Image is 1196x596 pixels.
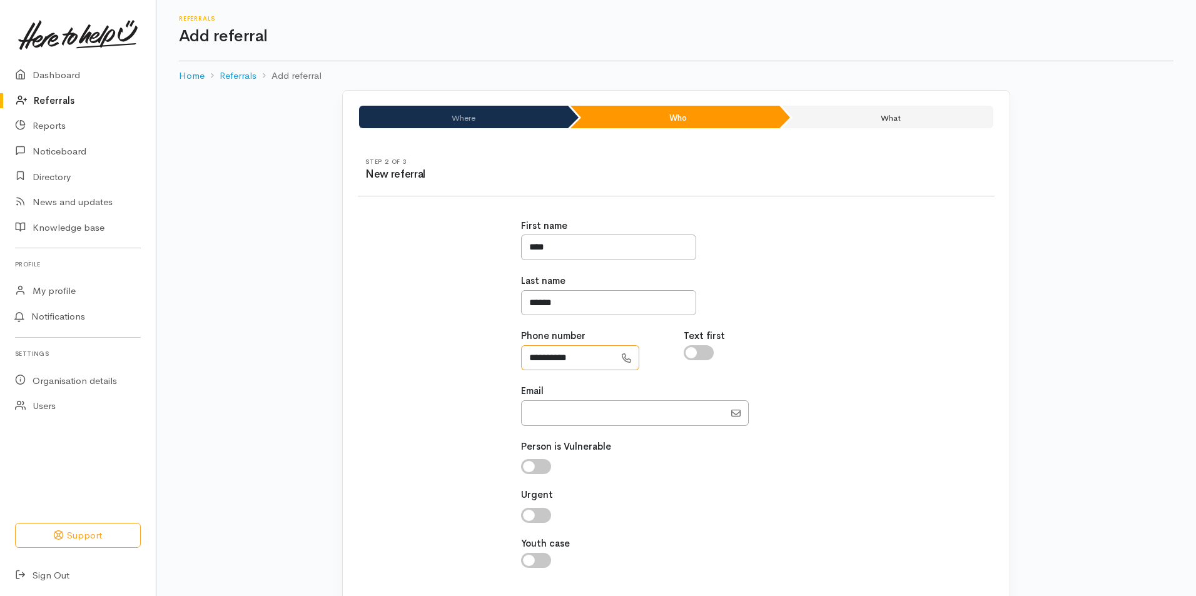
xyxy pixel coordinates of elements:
h6: Referrals [179,15,1173,22]
li: Add referral [256,69,322,83]
h3: New referral [365,169,676,181]
label: Youth case [521,537,570,551]
label: Last name [521,274,565,288]
h6: Step 2 of 3 [365,158,676,165]
h6: Profile [15,256,141,273]
button: Support [15,523,141,548]
label: Email [521,384,544,398]
nav: breadcrumb [179,61,1173,91]
label: Phone number [521,329,585,343]
a: Home [179,69,205,83]
a: Referrals [220,69,256,83]
label: First name [521,219,567,233]
label: Text first [684,329,725,343]
h1: Add referral [179,28,1173,46]
h6: Settings [15,345,141,362]
li: What [782,106,993,128]
label: Urgent [521,488,553,502]
li: Who [570,106,779,128]
li: Where [359,106,568,128]
label: Person is Vulnerable [521,440,611,454]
